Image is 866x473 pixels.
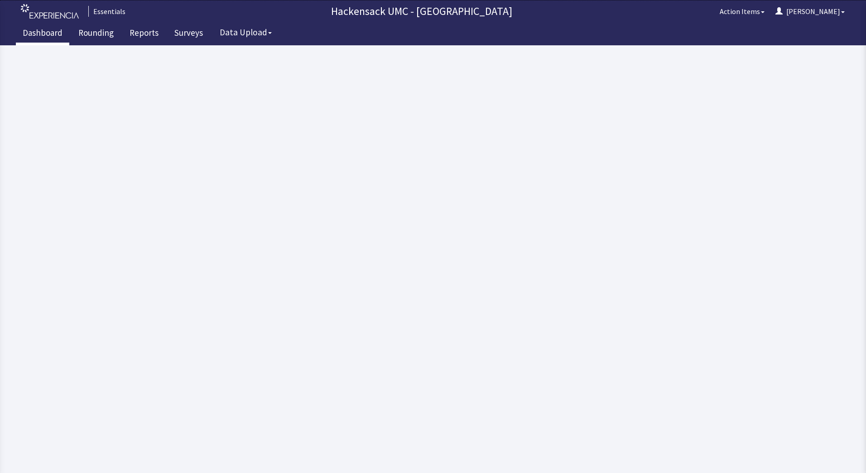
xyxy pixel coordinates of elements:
[123,23,165,45] a: Reports
[88,6,125,17] div: Essentials
[129,4,714,19] p: Hackensack UMC - [GEOGRAPHIC_DATA]
[16,23,69,45] a: Dashboard
[72,23,120,45] a: Rounding
[714,2,770,20] button: Action Items
[168,23,210,45] a: Surveys
[214,24,277,41] button: Data Upload
[770,2,850,20] button: [PERSON_NAME]
[21,4,79,19] img: experiencia_logo.png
